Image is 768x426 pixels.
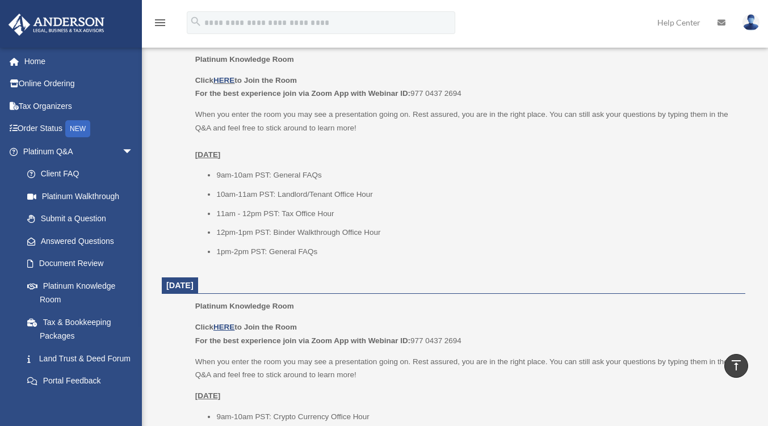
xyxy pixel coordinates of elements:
[213,76,234,85] a: HERE
[195,76,297,85] b: Click to Join the Room
[195,355,737,382] p: When you enter the room you may see a presentation going on. Rest assured, you are in the right p...
[166,281,194,290] span: [DATE]
[16,230,150,252] a: Answered Questions
[8,140,150,163] a: Platinum Q&Aarrow_drop_down
[16,208,150,230] a: Submit a Question
[195,302,294,310] span: Platinum Knowledge Room
[190,15,202,28] i: search
[195,55,294,64] span: Platinum Knowledge Room
[195,74,737,100] p: 977 0437 2694
[216,226,737,239] li: 12pm-1pm PST: Binder Walkthrough Office Hour
[213,323,234,331] a: HERE
[724,354,748,378] a: vertical_align_top
[195,89,410,98] b: For the best experience join via Zoom App with Webinar ID:
[16,185,150,208] a: Platinum Walkthrough
[16,252,150,275] a: Document Review
[195,320,737,347] p: 977 0437 2694
[8,50,150,73] a: Home
[195,391,221,400] u: [DATE]
[195,108,737,161] p: When you enter the room you may see a presentation going on. Rest assured, you are in the right p...
[65,120,90,137] div: NEW
[742,14,759,31] img: User Pic
[216,188,737,201] li: 10am-11am PST: Landlord/Tenant Office Hour
[195,336,410,345] b: For the best experience join via Zoom App with Webinar ID:
[153,16,167,29] i: menu
[216,245,737,259] li: 1pm-2pm PST: General FAQs
[16,370,150,393] a: Portal Feedback
[216,207,737,221] li: 11am - 12pm PST: Tax Office Hour
[16,275,145,311] a: Platinum Knowledge Room
[8,95,150,117] a: Tax Organizers
[195,150,221,159] u: [DATE]
[16,163,150,185] a: Client FAQ
[16,347,150,370] a: Land Trust & Deed Forum
[16,311,150,347] a: Tax & Bookkeeping Packages
[8,73,150,95] a: Online Ordering
[216,410,737,424] li: 9am-10am PST: Crypto Currency Office Hour
[153,20,167,29] a: menu
[216,168,737,182] li: 9am-10am PST: General FAQs
[729,358,743,372] i: vertical_align_top
[122,140,145,163] span: arrow_drop_down
[195,323,297,331] b: Click to Join the Room
[5,14,108,36] img: Anderson Advisors Platinum Portal
[8,117,150,141] a: Order StatusNEW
